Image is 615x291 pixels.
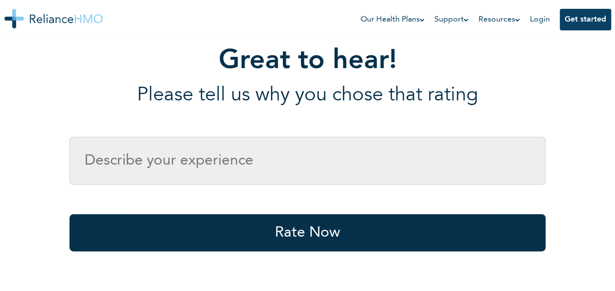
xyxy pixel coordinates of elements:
img: Reliance HMO's Logo [4,9,103,28]
a: Login [530,16,550,24]
h1: Great to hear! [137,45,478,77]
input: Describe your experience [69,137,546,185]
a: Support [434,14,469,25]
button: Get started [560,9,611,30]
p: Please tell us why you chose that rating [137,84,478,107]
a: Our Health Plans [361,14,425,25]
a: Resources [478,14,520,25]
button: Rate Now [69,214,546,251]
